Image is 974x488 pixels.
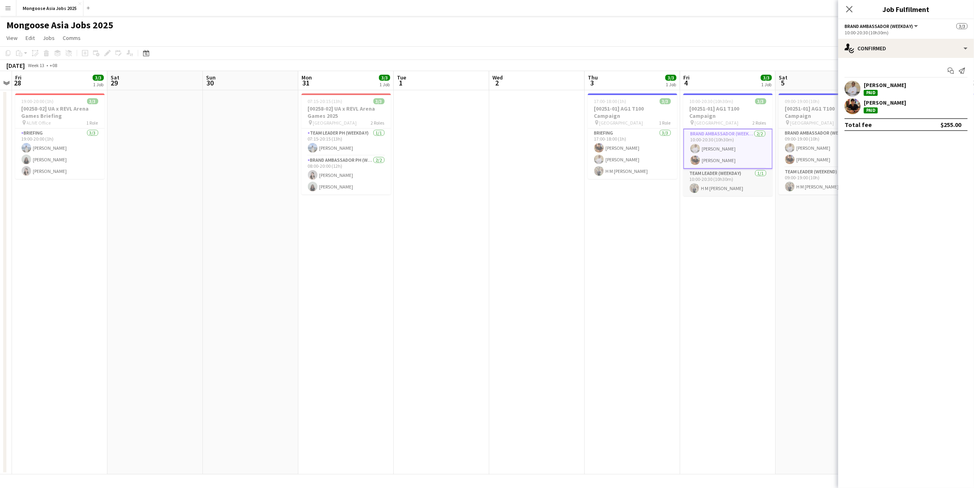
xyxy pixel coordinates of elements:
[594,98,627,104] span: 17:00-18:00 (1h)
[683,105,773,119] h3: [00251-01] AG1 T100 Campaign
[683,169,773,196] app-card-role: Team Leader (weekday)1/110:00-20:30 (10h30m)H M [PERSON_NAME]
[371,120,385,126] span: 2 Roles
[682,78,690,87] span: 4
[302,156,391,194] app-card-role: Brand Ambassador PH (weekday)2/208:00-20:00 (12h)[PERSON_NAME][PERSON_NAME]
[300,78,312,87] span: 31
[93,75,104,81] span: 3/3
[845,23,913,29] span: Brand Ambassador (weekday)
[50,62,57,68] div: +08
[588,74,598,81] span: Thu
[838,4,974,14] h3: Job Fulfilment
[779,167,868,194] app-card-role: Team Leader (weekend)1/109:00-19:00 (10h)H M [PERSON_NAME]
[111,74,119,81] span: Sat
[492,74,503,81] span: Wed
[695,120,739,126] span: [GEOGRAPHIC_DATA]
[690,98,734,104] span: 10:00-20:30 (10h30m)
[838,39,974,58] div: Confirmed
[27,120,51,126] span: ALIVE Office
[785,98,820,104] span: 09:00-19:00 (10h)
[3,33,21,43] a: View
[15,129,105,179] app-card-role: Briefing3/319:00-20:00 (1h)[PERSON_NAME][PERSON_NAME][PERSON_NAME]
[6,19,113,31] h1: Mongoose Asia Jobs 2025
[373,98,385,104] span: 3/3
[26,34,35,42] span: Edit
[588,105,677,119] h3: [00251-01] AG1 T100 Campaign
[40,33,58,43] a: Jobs
[864,99,906,106] div: [PERSON_NAME]
[87,98,98,104] span: 3/3
[93,81,103,87] div: 1 Job
[87,120,98,126] span: 1 Role
[665,75,676,81] span: 3/3
[205,78,216,87] span: 30
[206,74,216,81] span: Sun
[15,93,105,179] app-job-card: 19:00-20:00 (1h)3/3[00258-02] UA x REVL Arena Games Briefing ALIVE Office1 RoleBriefing3/319:00-2...
[790,120,834,126] span: [GEOGRAPHIC_DATA]
[666,81,676,87] div: 1 Job
[313,120,357,126] span: [GEOGRAPHIC_DATA]
[683,129,773,169] app-card-role: Brand Ambassador (weekday)2/210:00-20:30 (10h30m)[PERSON_NAME][PERSON_NAME]
[397,74,406,81] span: Tue
[779,74,788,81] span: Sat
[302,93,391,194] app-job-card: 07:15-20:15 (13h)3/3[00258-02] UA x REVL Arena Games 2025 [GEOGRAPHIC_DATA]2 RolesTeam Leader PH ...
[599,120,643,126] span: [GEOGRAPHIC_DATA]
[778,78,788,87] span: 5
[302,74,312,81] span: Mon
[845,121,872,129] div: Total fee
[755,98,766,104] span: 3/3
[779,93,868,194] app-job-card: 09:00-19:00 (10h)3/3[00251-01] AG1 T100 Campaign [GEOGRAPHIC_DATA]2 RolesBrand Ambassador (weeken...
[302,105,391,119] h3: [00258-02] UA x REVL Arena Games 2025
[779,105,868,119] h3: [00251-01] AG1 T100 Campaign
[109,78,119,87] span: 29
[396,78,406,87] span: 1
[14,78,22,87] span: 28
[761,81,772,87] div: 1 Job
[956,23,968,29] span: 3/3
[302,129,391,156] app-card-role: Team Leader PH (weekday)1/107:15-20:15 (13h)[PERSON_NAME]
[63,34,81,42] span: Comms
[6,34,18,42] span: View
[845,30,968,36] div: 10:00-20:30 (10h30m)
[6,61,25,69] div: [DATE]
[864,90,878,96] div: Paid
[379,75,390,81] span: 3/3
[864,107,878,113] div: Paid
[660,98,671,104] span: 3/3
[587,78,598,87] span: 3
[683,93,773,196] app-job-card: 10:00-20:30 (10h30m)3/3[00251-01] AG1 T100 Campaign [GEOGRAPHIC_DATA]2 RolesBrand Ambassador (wee...
[588,93,677,179] app-job-card: 17:00-18:00 (1h)3/3[00251-01] AG1 T100 Campaign [GEOGRAPHIC_DATA]1 RoleBriefing3/317:00-18:00 (1h...
[22,98,54,104] span: 19:00-20:00 (1h)
[761,75,772,81] span: 3/3
[753,120,766,126] span: 2 Roles
[659,120,671,126] span: 1 Role
[16,0,83,16] button: Mongoose Asia Jobs 2025
[683,74,690,81] span: Fri
[588,129,677,179] app-card-role: Briefing3/317:00-18:00 (1h)[PERSON_NAME][PERSON_NAME]H M [PERSON_NAME]
[43,34,55,42] span: Jobs
[308,98,343,104] span: 07:15-20:15 (13h)
[15,74,22,81] span: Fri
[864,81,906,89] div: [PERSON_NAME]
[940,121,961,129] div: $255.00
[22,33,38,43] a: Edit
[491,78,503,87] span: 2
[779,129,868,167] app-card-role: Brand Ambassador (weekend)2/209:00-19:00 (10h)[PERSON_NAME][PERSON_NAME]
[15,105,105,119] h3: [00258-02] UA x REVL Arena Games Briefing
[60,33,84,43] a: Comms
[845,23,919,29] button: Brand Ambassador (weekday)
[379,81,390,87] div: 1 Job
[26,62,46,68] span: Week 13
